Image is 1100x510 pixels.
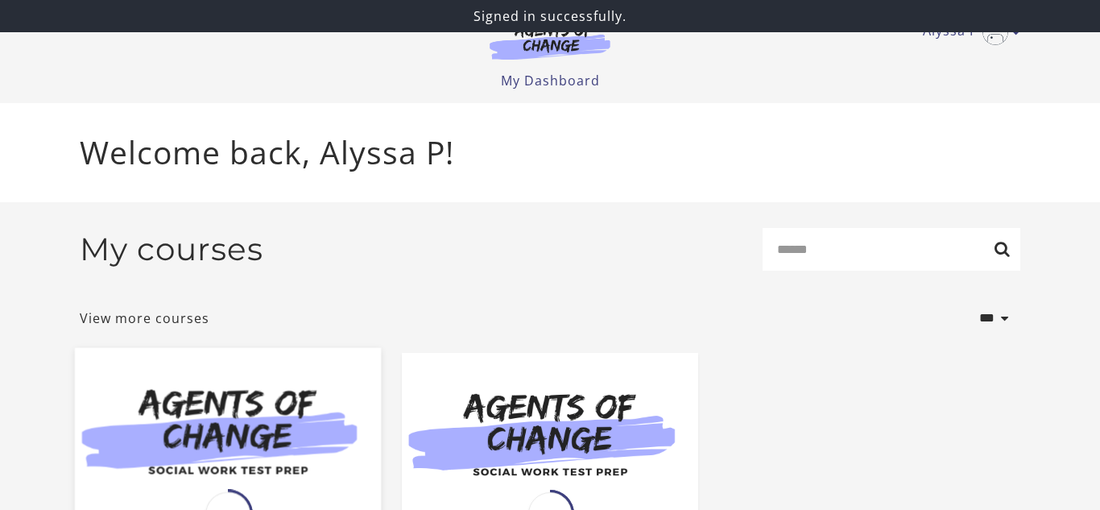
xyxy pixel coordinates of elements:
[80,309,209,328] a: View more courses
[501,72,600,89] a: My Dashboard
[6,6,1094,26] p: Signed in successfully.
[473,23,627,60] img: Agents of Change Logo
[80,129,1020,176] p: Welcome back, Alyssa P!
[923,19,1012,45] a: Toggle menu
[80,230,263,268] h2: My courses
